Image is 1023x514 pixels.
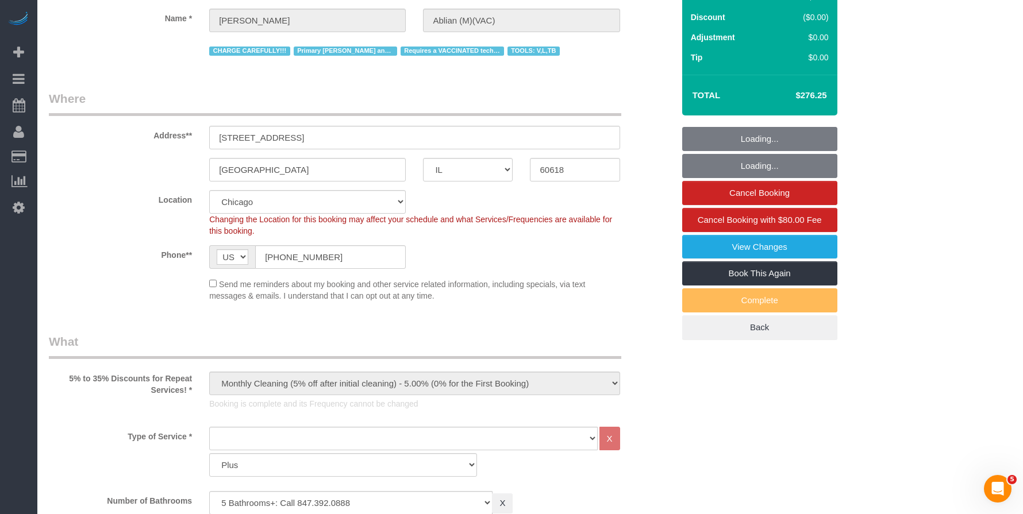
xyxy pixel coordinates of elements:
span: Cancel Booking with $80.00 Fee [698,215,822,225]
span: TOOLS: V,L,TB [507,47,560,56]
label: Location [40,190,201,206]
a: Book This Again [682,261,837,285]
span: 5 [1007,475,1017,484]
span: Primary [PERSON_NAME] and [PERSON_NAME] [294,47,397,56]
label: Name * [40,9,201,24]
iframe: Intercom live chat [984,475,1012,503]
span: Changing the Location for this booking may affect your schedule and what Services/Frequencies are... [209,215,612,235]
label: Adjustment [691,32,735,43]
a: View Changes [682,235,837,259]
span: CHARGE CAREFULLY!!! [209,47,290,56]
a: X [492,493,513,513]
label: Number of Bathrooms [40,491,201,507]
label: Tip [691,52,703,63]
legend: What [49,333,621,359]
a: Cancel Booking with $80.00 Fee [682,208,837,232]
p: Booking is complete and its Frequency cannot be changed [209,398,620,409]
label: 5% to 35% Discounts for Repeat Services! * [40,369,201,396]
label: Discount [691,11,725,23]
input: Last Name* [423,9,620,32]
div: $0.00 [775,32,829,43]
legend: Where [49,90,621,116]
div: $0.00 [775,52,829,63]
span: Send me reminders about my booking and other service related information, including specials, via... [209,280,585,300]
strong: Total [693,90,721,100]
input: Zip Code** [530,158,620,181]
h4: $276.25 [761,91,826,101]
span: Requires a VACCINATED tech/trainee [401,47,504,56]
a: Cancel Booking [682,181,837,205]
input: First Name** [209,9,406,32]
a: Back [682,315,837,339]
label: Type of Service * [40,427,201,442]
div: ($0.00) [775,11,829,23]
img: Automaid Logo [7,11,30,28]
